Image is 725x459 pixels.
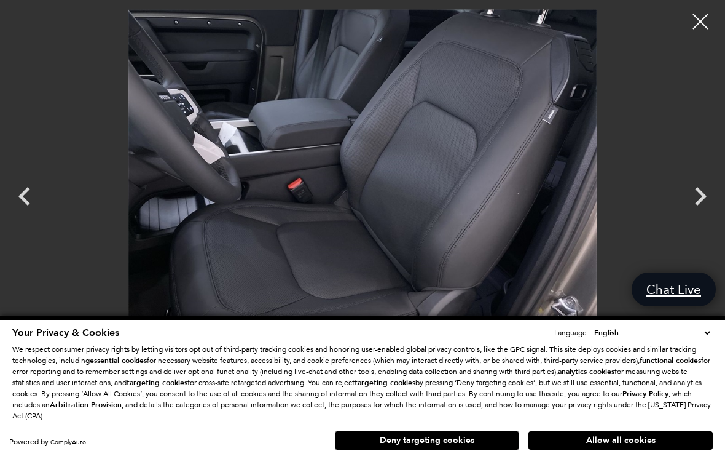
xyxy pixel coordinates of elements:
[12,326,119,340] span: Your Privacy & Cookies
[50,400,122,410] strong: Arbitration Provision
[61,9,664,361] img: New 2025 Silicon Silver Land Rover S image 16
[90,356,147,365] strong: essential cookies
[682,172,719,227] div: Next
[554,329,589,337] div: Language:
[355,378,415,388] strong: targeting cookies
[528,431,713,450] button: Allow all cookies
[558,367,614,377] strong: analytics cookies
[640,356,701,365] strong: functional cookies
[591,327,713,339] select: Language Select
[335,431,519,450] button: Deny targeting cookies
[127,378,187,388] strong: targeting cookies
[12,344,713,421] p: We respect consumer privacy rights by letting visitors opt out of third-party tracking cookies an...
[632,273,716,306] a: Chat Live
[50,438,86,446] a: ComplyAuto
[640,281,707,298] span: Chat Live
[6,172,43,227] div: Previous
[9,438,86,446] div: Powered by
[622,389,668,399] u: Privacy Policy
